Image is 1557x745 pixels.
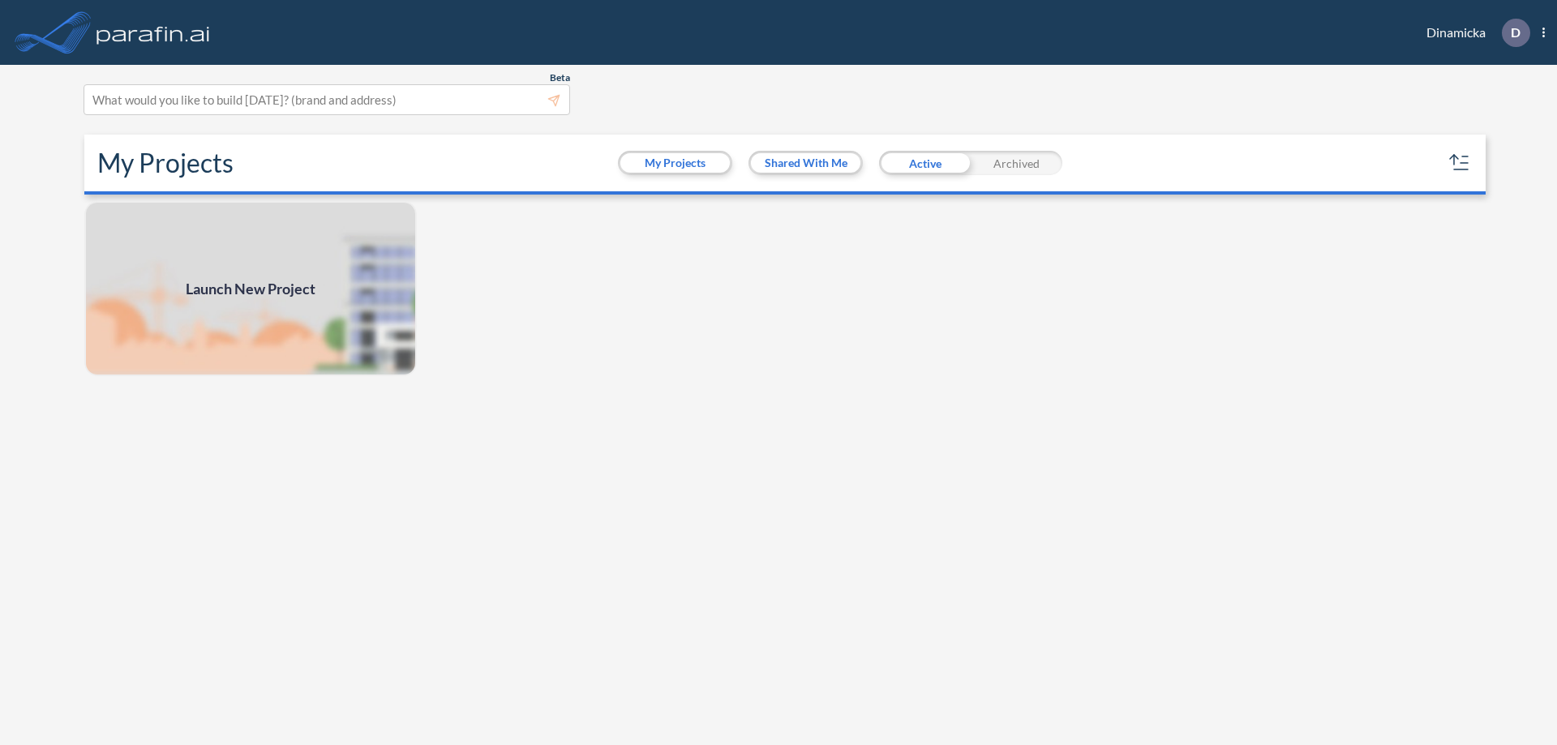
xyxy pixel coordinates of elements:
[1447,150,1473,176] button: sort
[186,278,315,300] span: Launch New Project
[620,153,730,173] button: My Projects
[550,71,570,84] span: Beta
[84,201,417,376] img: add
[93,16,213,49] img: logo
[1511,25,1521,40] p: D
[97,148,234,178] h2: My Projects
[1402,19,1545,47] div: Dinamicka
[879,151,971,175] div: Active
[971,151,1062,175] div: Archived
[84,201,417,376] a: Launch New Project
[751,153,860,173] button: Shared With Me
